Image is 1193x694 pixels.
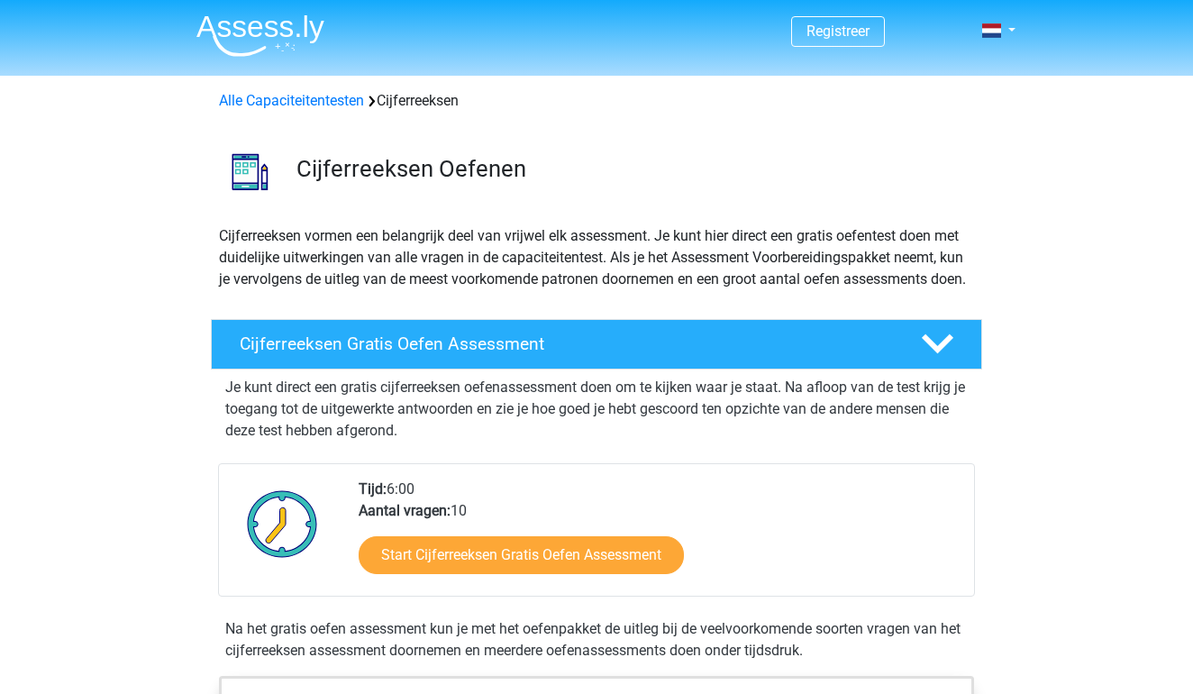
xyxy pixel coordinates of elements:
a: Cijferreeksen Gratis Oefen Assessment [204,319,989,370]
div: Cijferreeksen [212,90,981,112]
a: Registreer [806,23,870,40]
a: Start Cijferreeksen Gratis Oefen Assessment [359,536,684,574]
h4: Cijferreeksen Gratis Oefen Assessment [240,333,892,354]
img: Klok [237,479,328,569]
img: cijferreeksen [212,133,288,210]
b: Aantal vragen: [359,502,451,519]
b: Tijd: [359,480,387,498]
p: Je kunt direct een gratis cijferreeksen oefenassessment doen om te kijken waar je staat. Na afloo... [225,377,968,442]
p: Cijferreeksen vormen een belangrijk deel van vrijwel elk assessment. Je kunt hier direct een grat... [219,225,974,290]
img: Assessly [196,14,324,57]
div: Na het gratis oefen assessment kun je met het oefenpakket de uitleg bij de veelvoorkomende soorte... [218,618,975,662]
a: Alle Capaciteitentesten [219,92,364,109]
div: 6:00 10 [345,479,973,596]
h3: Cijferreeksen Oefenen [296,155,968,183]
